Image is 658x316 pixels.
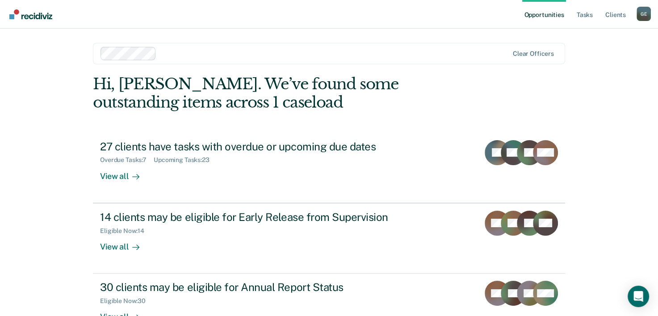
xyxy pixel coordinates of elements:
[100,234,150,252] div: View all
[628,286,649,307] div: Open Intercom Messenger
[637,7,651,21] div: G E
[93,75,470,112] div: Hi, [PERSON_NAME]. We’ve found some outstanding items across 1 caseload
[100,281,414,294] div: 30 clients may be eligible for Annual Report Status
[100,297,153,305] div: Eligible Now : 30
[9,9,52,19] img: Recidiviz
[93,203,565,274] a: 14 clients may be eligible for Early Release from SupervisionEligible Now:14View all
[100,140,414,153] div: 27 clients have tasks with overdue or upcoming due dates
[154,156,217,164] div: Upcoming Tasks : 23
[100,164,150,181] div: View all
[100,227,151,235] div: Eligible Now : 14
[93,133,565,203] a: 27 clients have tasks with overdue or upcoming due datesOverdue Tasks:7Upcoming Tasks:23View all
[637,7,651,21] button: Profile dropdown button
[100,211,414,224] div: 14 clients may be eligible for Early Release from Supervision
[100,156,154,164] div: Overdue Tasks : 7
[513,50,554,58] div: Clear officers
